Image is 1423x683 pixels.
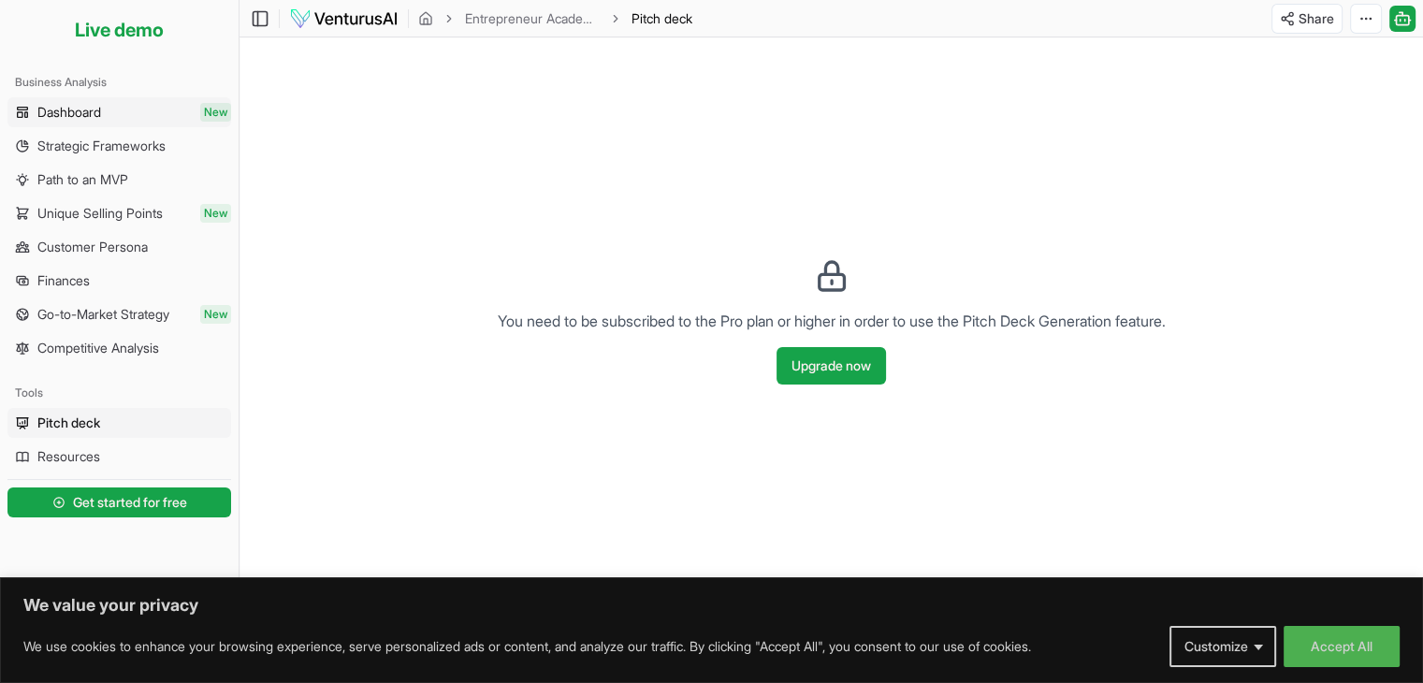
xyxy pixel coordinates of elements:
p: We value your privacy [23,594,1400,617]
span: You need to be subscribed to the Pro plan or higher in order to use the Pitch Deck Generation fea... [498,312,1166,330]
a: DashboardNew [7,97,231,127]
span: Pitch deck [37,414,100,432]
div: Business Analysis [7,67,231,97]
a: Customer Persona [7,232,231,262]
a: Resources [7,442,231,472]
p: We use cookies to enhance your browsing experience, serve personalized ads or content, and analyz... [23,635,1031,658]
span: Resources [37,447,100,466]
span: Strategic Frameworks [37,137,166,155]
span: Share [1299,9,1334,28]
span: Customer Persona [37,238,148,256]
button: Share [1271,4,1343,34]
span: Dashboard [37,103,101,122]
span: Finances [37,271,90,290]
span: Get started for free [73,493,187,512]
nav: breadcrumb [418,9,692,28]
div: Tools [7,378,231,408]
button: Upgrade now [777,347,886,385]
a: Get started for free [7,484,231,521]
button: Get started for free [7,487,231,517]
span: Unique Selling Points [37,204,163,223]
span: New [200,103,231,122]
span: Pitch deck [632,9,692,28]
a: Entrepreneur Academy [465,9,600,28]
img: logo [289,7,399,30]
span: Path to an MVP [37,170,128,189]
a: Unique Selling PointsNew [7,198,231,228]
a: Go-to-Market StrategyNew [7,299,231,329]
button: Customize [1169,626,1276,667]
span: Competitive Analysis [37,339,159,357]
button: Accept All [1284,626,1400,667]
span: Go-to-Market Strategy [37,305,169,324]
a: Path to an MVP [7,165,231,195]
a: Strategic Frameworks [7,131,231,161]
a: Competitive Analysis [7,333,231,363]
span: New [200,204,231,223]
span: New [200,305,231,324]
a: Finances [7,266,231,296]
a: Pitch deck [7,408,231,438]
a: Upgrade now [777,340,886,385]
